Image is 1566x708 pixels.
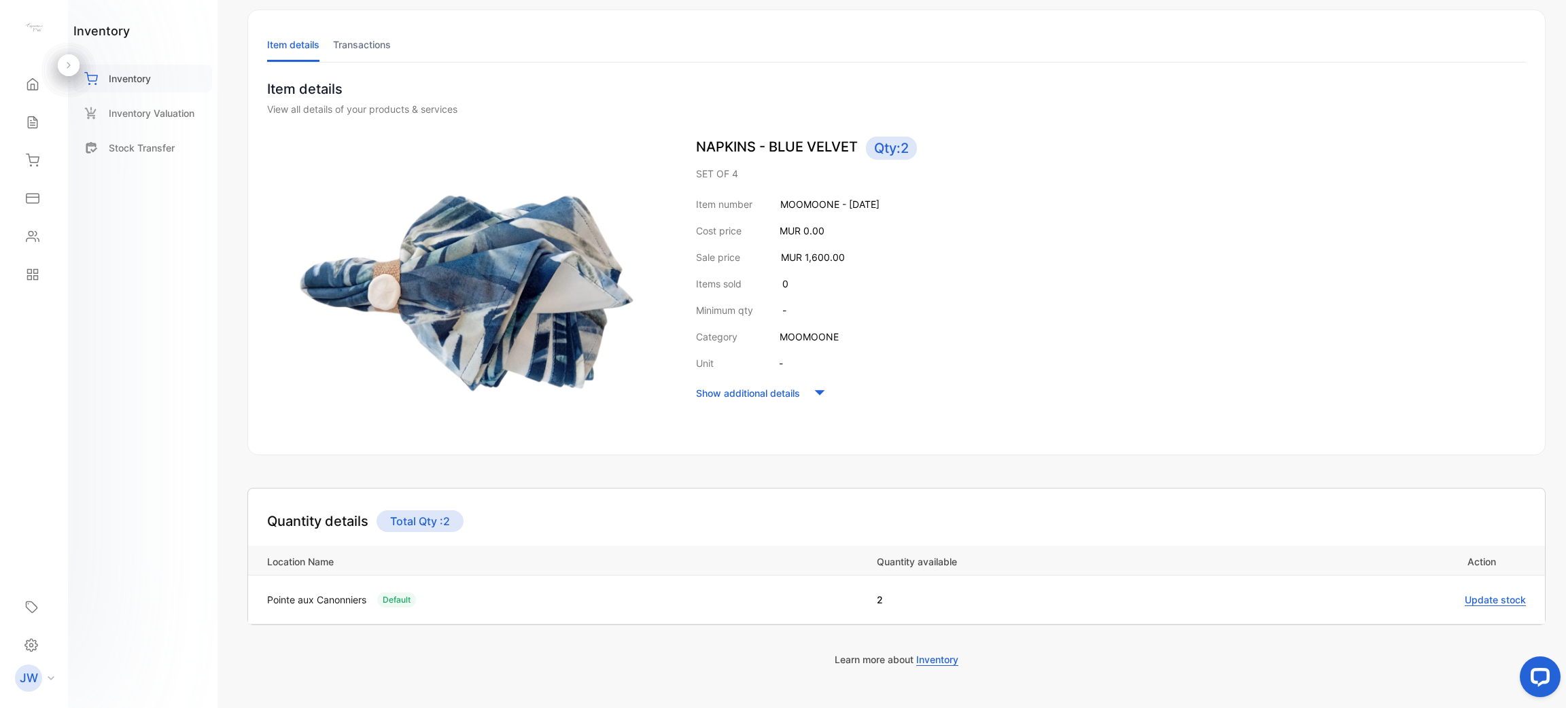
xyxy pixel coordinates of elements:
[73,99,212,127] a: Inventory Valuation
[696,197,752,211] p: Item number
[377,592,416,607] div: Default
[696,250,740,264] p: Sale price
[333,27,391,62] li: Transactions
[247,652,1546,667] p: Learn more about
[109,141,175,155] p: Stock Transfer
[1465,594,1526,606] span: Update stock
[696,166,1526,181] p: SET OF 4
[267,592,366,607] p: Pointe aux Canonniers
[377,510,464,532] p: Total Qty : 2
[782,303,786,317] p: -
[779,356,783,370] p: -
[267,511,368,531] h4: Quantity details
[267,79,1526,99] p: Item details
[696,386,800,400] p: Show additional details
[696,137,1526,160] p: NAPKINS - BLUE VELVET
[696,330,737,344] p: Category
[267,137,669,438] img: item
[24,18,44,38] img: logo
[696,277,742,291] p: Items sold
[1248,552,1496,569] p: Action
[109,71,151,86] p: Inventory
[696,303,753,317] p: Minimum qty
[73,65,212,92] a: Inventory
[109,106,194,120] p: Inventory Valuation
[267,27,319,62] li: Item details
[696,224,742,238] p: Cost price
[877,592,1229,607] p: 2
[696,356,714,370] p: Unit
[267,102,1526,116] div: View all details of your products & services
[916,654,958,666] span: Inventory
[20,669,38,687] p: JW
[267,552,863,569] p: Location Name
[780,330,839,344] p: MOOMOONE
[780,225,824,236] span: MUR 0.00
[781,251,845,263] span: MUR 1,600.00
[780,197,880,211] p: MOOMOONE - [DATE]
[1509,651,1566,708] iframe: LiveChat chat widget
[73,22,130,40] h1: inventory
[866,137,917,160] span: Qty: 2
[877,552,1229,569] p: Quantity available
[782,277,788,291] p: 0
[73,134,212,162] a: Stock Transfer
